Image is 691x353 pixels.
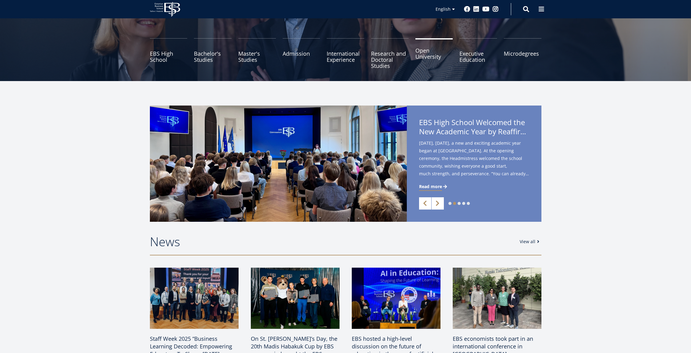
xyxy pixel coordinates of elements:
a: 5 [467,202,470,205]
h2: News [150,234,514,249]
img: 20th Madis Habakuk Cup [251,268,340,329]
a: Research and Doctoral Studies [371,38,409,69]
span: EBS High School Welcomed the [419,118,529,138]
a: 1 [448,202,451,205]
a: Facebook [464,6,470,12]
img: IMG:Staff Week 2025 [150,268,239,329]
a: Instagram [492,6,499,12]
a: Microdegrees [504,38,541,69]
a: Next [432,197,444,210]
a: Executive Education [459,38,497,69]
a: View all [520,239,541,245]
a: 3 [458,202,461,205]
a: EBS High School [150,38,188,69]
span: New Academic Year by Reaffirming Its Core Values [419,127,529,136]
a: Open University [415,38,453,69]
img: a [453,268,541,329]
a: International Experience [327,38,364,69]
a: Master's Studies [238,38,276,69]
a: Youtube [482,6,489,12]
img: a [150,106,407,222]
span: much strength, and perseverance. “You can already feel the autumn in the air – and in a way it’s ... [419,170,529,177]
a: 2 [453,202,456,205]
a: Bachelor's Studies [194,38,232,69]
a: Previous [419,197,431,210]
span: [DATE], [DATE], a new and exciting academic year began at [GEOGRAPHIC_DATA]. At the opening cerem... [419,139,529,180]
a: Admission [283,38,320,69]
a: Linkedin [473,6,479,12]
a: 4 [462,202,465,205]
img: Ai in Education [352,268,440,329]
span: Read more [419,184,442,190]
a: Read more [419,184,448,190]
